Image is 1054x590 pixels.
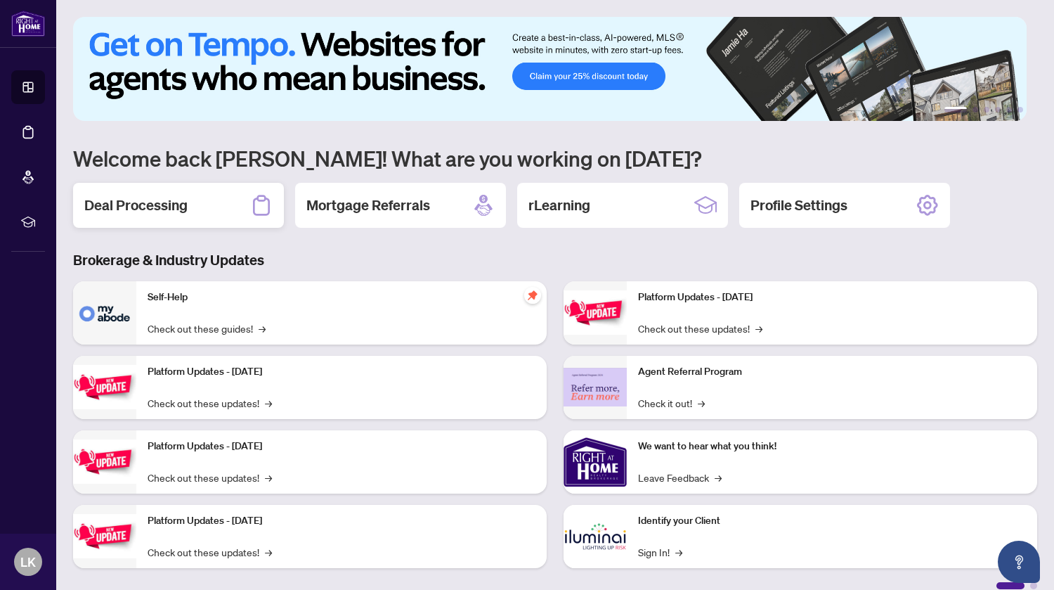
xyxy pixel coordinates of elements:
[265,395,272,411] span: →
[528,195,590,215] h2: rLearning
[638,513,1026,529] p: Identify your Client
[11,11,45,37] img: logo
[265,544,272,560] span: →
[148,321,266,336] a: Check out these guides!→
[638,321,762,336] a: Check out these updates!→
[148,395,272,411] a: Check out these updates!→
[972,107,978,113] button: 2
[715,470,722,485] span: →
[73,17,1027,121] img: Slide 0
[73,440,136,484] img: Platform Updates - July 21, 2025
[638,544,682,560] a: Sign In!→
[148,439,535,454] p: Platform Updates - [DATE]
[148,544,272,560] a: Check out these updates!→
[84,195,188,215] h2: Deal Processing
[638,395,705,411] a: Check it out!→
[944,107,967,113] button: 1
[564,505,627,568] img: Identify your Client
[148,364,535,380] p: Platform Updates - [DATE]
[998,541,1040,583] button: Open asap
[265,470,272,485] span: →
[73,514,136,558] img: Platform Updates - July 8, 2025
[750,195,847,215] h2: Profile Settings
[638,439,1026,454] p: We want to hear what you think!
[73,281,136,345] img: Self-Help
[306,195,430,215] h2: Mortgage Referrals
[755,321,762,336] span: →
[698,395,705,411] span: →
[148,290,535,305] p: Self-Help
[564,430,627,494] img: We want to hear what you think!
[1017,107,1023,113] button: 6
[675,544,682,560] span: →
[638,364,1026,380] p: Agent Referral Program
[638,290,1026,305] p: Platform Updates - [DATE]
[995,107,1001,113] button: 4
[564,368,627,406] img: Agent Referral Program
[148,470,272,485] a: Check out these updates!→
[564,290,627,335] img: Platform Updates - June 23, 2025
[20,552,36,572] span: LK
[259,321,266,336] span: →
[73,365,136,409] img: Platform Updates - September 16, 2025
[984,107,989,113] button: 3
[1006,107,1012,113] button: 5
[73,250,1037,270] h3: Brokerage & Industry Updates
[148,513,535,529] p: Platform Updates - [DATE]
[524,287,541,304] span: pushpin
[638,470,722,485] a: Leave Feedback→
[73,145,1037,172] h1: Welcome back [PERSON_NAME]! What are you working on [DATE]?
